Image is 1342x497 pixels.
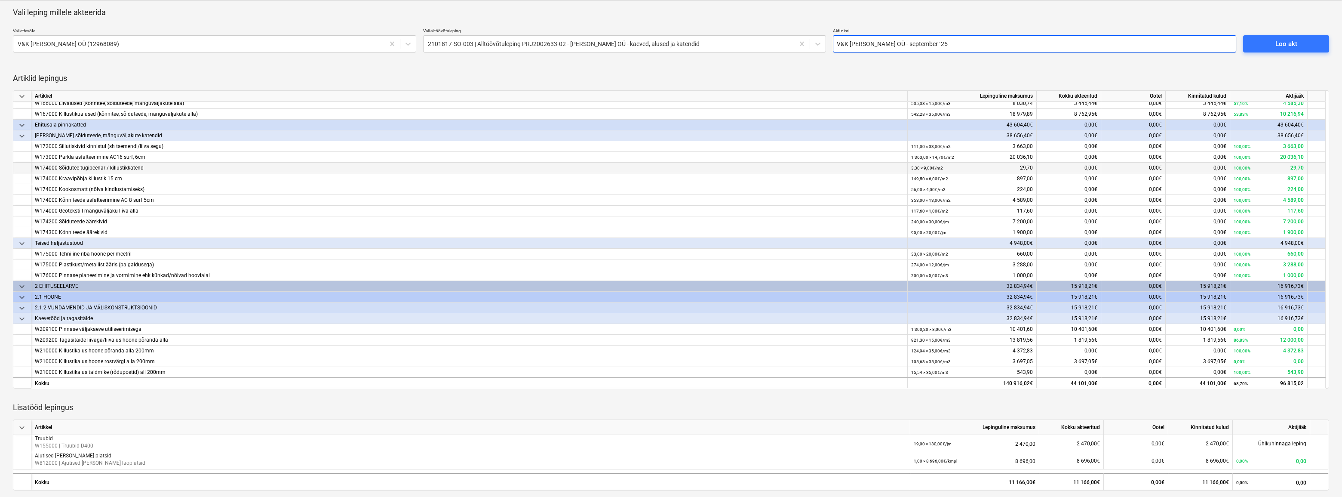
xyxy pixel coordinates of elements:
div: 15 918,21€ [1037,281,1101,292]
span: 0,00€ [1084,229,1097,235]
p: Truubid [35,435,906,442]
span: keyboard_arrow_down [17,281,27,292]
div: 15 918,21€ [1037,292,1101,303]
div: 96 815,02 [1234,378,1304,389]
input: V&K Teed OÜ 22092025 [833,35,1236,52]
div: 10 216,94 [1234,109,1304,120]
small: 68,70% [1234,381,1248,386]
div: Aktijääk [1233,420,1310,435]
span: keyboard_arrow_down [17,120,27,130]
div: 15 918,21€ [1037,303,1101,313]
small: 56,00 × 4,00€ / m2 [911,187,946,192]
div: 4 585,30 [1234,98,1304,109]
span: 0,00€ [1213,186,1226,192]
span: 0,00€ [1149,165,1162,171]
div: 7 200,00 [911,216,1033,227]
span: 3 445,44€ [1203,100,1226,106]
div: 8 696,00 [914,452,1035,470]
span: 0,00€ [1149,100,1162,106]
div: 660,00 [911,249,1033,259]
small: 100,00% [1234,144,1250,149]
small: 117,60 × 1,00€ / m2 [911,209,948,213]
span: 0,00€ [1149,326,1162,332]
div: 0,00€ [1101,292,1166,303]
p: Akti nimi [833,28,1236,35]
div: 0,00 [1234,324,1304,335]
div: 0,00 [1236,474,1306,491]
span: 0,00€ [1213,176,1226,182]
div: 29,70 [1234,163,1304,173]
div: 0,00 [1234,356,1304,367]
span: 10 401,60€ [1200,326,1226,332]
div: W174000 Geotekstiil mänguväljaku liiva alla [35,206,904,216]
span: 0,00€ [1213,143,1226,149]
div: 0,00€ [1101,313,1166,324]
small: 86,83% [1234,338,1248,343]
div: 16 916,73€ [1230,292,1308,303]
div: Artikkel [31,91,908,102]
small: 535,38 × 15,00€ / m3 [911,101,951,106]
div: 3 663,00 [911,141,1033,152]
div: 11 166,00€ [1039,473,1104,490]
div: W174000 Sõidutee tugipeenar / killustikkatend [35,163,904,173]
small: 100,00% [1234,230,1250,235]
span: 0,00€ [1149,262,1162,268]
div: 18 979,89 [911,109,1033,120]
div: 11 166,00€ [910,473,1039,490]
span: 8 762,95€ [1074,111,1097,117]
div: W174200 Sõiduteede äärekivid [35,216,904,227]
div: 10 401,60 [911,324,1033,335]
iframe: Chat Widget [1299,456,1342,497]
p: Artiklid lepingus [13,73,1329,83]
small: 100,00% [1234,219,1250,224]
div: Kinnitatud kulud [1168,420,1233,435]
span: 0,00€ [1084,186,1097,192]
span: 0,00€ [1213,272,1226,278]
div: 20 036,10 [1234,152,1304,163]
small: 100,00% [1234,262,1250,267]
div: 38 656,40€ [1230,130,1308,141]
span: 0,00€ [1084,369,1097,375]
span: 0,00€ [1149,208,1162,214]
div: 3 663,00 [1234,141,1304,152]
span: 0,00€ [1084,272,1097,278]
div: 0,00€ [1101,120,1166,130]
div: 140 916,02€ [908,377,1037,388]
small: 149,50 × 6,00€ / m2 [911,176,948,181]
span: 0,00€ [1149,176,1162,182]
div: 44 101,00€ [1037,377,1101,388]
div: 1 000,00 [1234,270,1304,281]
div: Kaevetööd ja tagasitäide [35,313,904,324]
small: 0,00% [1236,459,1248,463]
div: Kokku [31,377,908,388]
small: 100,00% [1234,209,1250,213]
div: 1 900,00 [1234,227,1304,238]
div: 4 372,83 [911,346,1033,356]
div: 117,60 [911,206,1033,216]
div: 117,60 [1234,206,1304,216]
div: 3 697,05 [911,356,1033,367]
div: Ehitusala pinnakatted [35,120,904,130]
small: 0,00% [1236,480,1248,485]
span: 0,00€ [1149,229,1162,235]
div: 15 918,21€ [1037,313,1101,324]
div: 224,00 [911,184,1033,195]
div: W209200 Tagasitäide liivaga/liivalus hoone põranda alla [35,335,904,346]
div: W209100 Pinnase väljakaeve utiliseerimisega [35,324,904,335]
small: 95,00 × 20,00€ / jm [911,230,946,235]
div: 44 101,00€ [1166,377,1230,388]
span: 0,00€ [1084,348,1097,354]
small: 124,94 × 35,00€ / m3 [911,349,951,353]
span: 0,00€ [1084,154,1097,160]
div: 0,00€ [1101,303,1166,313]
div: 0,00€ [1101,238,1166,249]
span: keyboard_arrow_down [17,292,27,303]
div: 897,00 [911,173,1033,184]
small: 100,00% [1234,370,1250,375]
div: 16 916,73€ [1230,303,1308,313]
div: 15 918,21€ [1166,292,1230,303]
div: Aktijääk [1230,91,1308,102]
div: 43 604,40€ [908,120,1037,130]
span: 0,00€ [1149,143,1162,149]
div: W172000 Sillutiskivid kinnistul (sh tsemendi/liiva segu) [35,141,904,152]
